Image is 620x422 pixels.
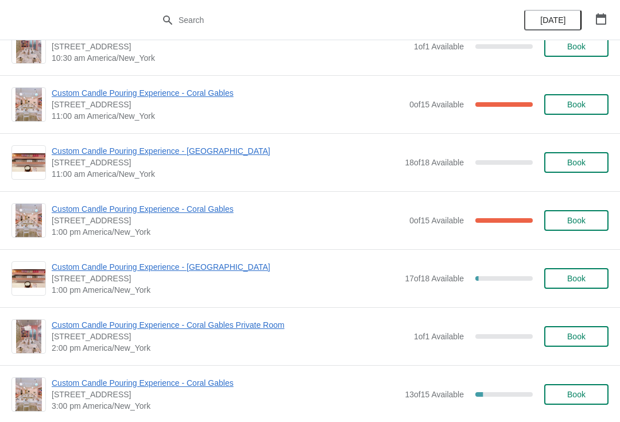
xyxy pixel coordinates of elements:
button: Book [544,326,609,347]
span: Custom Candle Pouring Experience - Coral Gables [52,87,404,99]
span: Custom Candle Pouring Experience - Coral Gables [52,377,399,389]
button: Book [544,152,609,173]
img: Custom Candle Pouring Experience - Coral Gables Private Room | 154 Giralda Avenue, Coral Gables, ... [16,320,41,353]
span: Book [567,274,586,283]
span: Custom Candle Pouring Experience - Coral Gables [52,203,404,215]
img: Custom Candle Pouring Experience - Coral Gables | 154 Giralda Avenue, Coral Gables, FL, USA | 3:0... [15,378,42,411]
span: [STREET_ADDRESS] [52,99,404,110]
img: Custom Candle Pouring Experience - Fort Lauderdale | 914 East Las Olas Boulevard, Fort Lauderdale... [12,269,45,288]
button: [DATE] [524,10,582,30]
button: Book [544,384,609,405]
img: Custom Candle Pouring Experience - Fort Lauderdale | 914 East Las Olas Boulevard, Fort Lauderdale... [12,153,45,172]
span: Book [567,42,586,51]
span: 1 of 1 Available [414,332,464,341]
span: Book [567,216,586,225]
span: 18 of 18 Available [405,158,464,167]
span: Book [567,332,586,341]
span: 10:30 am America/New_York [52,52,408,64]
span: Book [567,158,586,167]
span: [STREET_ADDRESS] [52,389,399,400]
button: Book [544,94,609,115]
button: Book [544,268,609,289]
span: 1:00 pm America/New_York [52,284,399,296]
span: 11:00 am America/New_York [52,168,399,180]
span: [STREET_ADDRESS] [52,273,399,284]
span: Custom Candle Pouring Experience - Coral Gables Private Room [52,319,408,331]
span: Book [567,100,586,109]
span: Book [567,390,586,399]
img: Custom Candle Pouring Experience - Coral Gables Private Room | 154 Giralda Avenue, Coral Gables, ... [16,30,41,63]
span: [STREET_ADDRESS] [52,157,399,168]
img: Custom Candle Pouring Experience - Coral Gables | 154 Giralda Avenue, Coral Gables, FL, USA | 1:0... [15,204,42,237]
span: 2:00 pm America/New_York [52,342,408,354]
span: [STREET_ADDRESS] [52,331,408,342]
span: 13 of 15 Available [405,390,464,399]
button: Book [544,210,609,231]
img: Custom Candle Pouring Experience - Coral Gables | 154 Giralda Avenue, Coral Gables, FL, USA | 11:... [15,88,42,121]
span: 1:00 pm America/New_York [52,226,404,238]
span: [DATE] [540,16,565,25]
span: 1 of 1 Available [414,42,464,51]
span: 0 of 15 Available [409,216,464,225]
button: Book [544,36,609,57]
input: Search [178,10,465,30]
span: [STREET_ADDRESS] [52,41,408,52]
span: 0 of 15 Available [409,100,464,109]
span: Custom Candle Pouring Experience - [GEOGRAPHIC_DATA] [52,145,399,157]
span: Custom Candle Pouring Experience - [GEOGRAPHIC_DATA] [52,261,399,273]
span: [STREET_ADDRESS] [52,215,404,226]
span: 17 of 18 Available [405,274,464,283]
span: 3:00 pm America/New_York [52,400,399,412]
span: 11:00 am America/New_York [52,110,404,122]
